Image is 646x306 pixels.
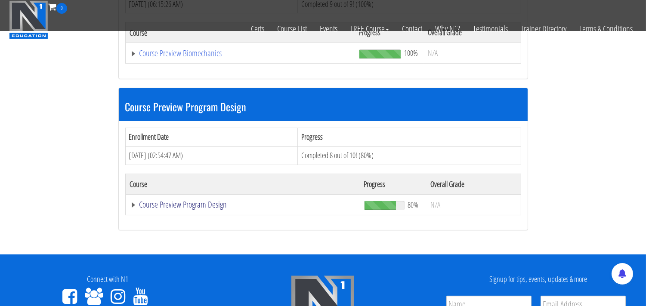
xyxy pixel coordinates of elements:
[130,200,355,209] a: Course Preview Program Design
[514,14,573,44] a: Trainer Directory
[573,14,639,44] a: Terms & Conditions
[344,14,396,44] a: FREE Course
[298,128,521,147] th: Progress
[404,48,418,58] span: 100%
[426,174,521,194] th: Overall Grade
[125,101,521,112] h3: Course Preview Program Design
[467,14,514,44] a: Testimonials
[56,3,67,14] span: 0
[429,14,467,44] a: Why N1?
[360,174,427,194] th: Progress
[6,275,209,284] h4: Connect with N1
[244,14,271,44] a: Certs
[426,194,521,215] td: N/A
[437,275,640,284] h4: Signup for tips, events, updates & more
[423,43,521,64] td: N/A
[48,1,67,12] a: 0
[125,128,298,147] th: Enrollment Date
[396,14,429,44] a: Contact
[408,200,418,209] span: 80%
[313,14,344,44] a: Events
[130,49,351,58] a: Course Preview Biomechanics
[298,146,521,165] td: Completed 8 out of 10! (80%)
[9,0,48,39] img: n1-education
[125,174,360,194] th: Course
[271,14,313,44] a: Course List
[125,146,298,165] td: [DATE] (02:54:47 AM)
